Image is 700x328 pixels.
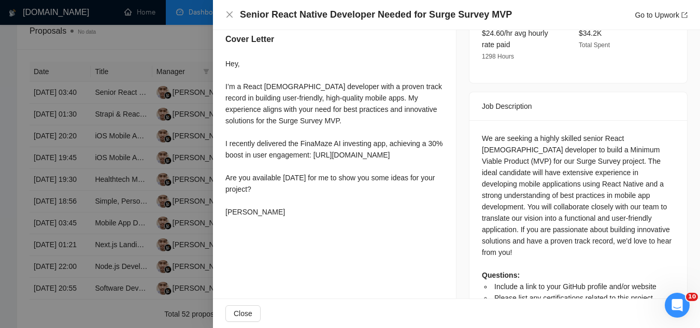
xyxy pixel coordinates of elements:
h4: Senior React Native Developer Needed for Surge Survey MVP [240,8,512,21]
div: We are seeking a highly skilled senior React [DEMOGRAPHIC_DATA] developer to build a Minimum Viab... [482,133,675,304]
span: export [681,12,688,18]
strong: Questions: [482,271,520,279]
span: Close [234,308,252,319]
span: Please list any certifications related to this project [494,294,653,302]
span: 10 [686,293,698,301]
h5: Cover Letter [225,33,274,46]
button: Close [225,10,234,19]
a: Go to Upworkexport [635,11,688,19]
div: Hey, I’m a React [DEMOGRAPHIC_DATA] developer with a proven track record in building user-friendl... [225,58,444,218]
span: Include a link to your GitHub profile and/or website [494,282,656,291]
span: $34.2K [579,29,602,37]
div: Job Description [482,92,675,120]
button: Close [225,305,261,322]
span: close [225,10,234,19]
span: Total Spent [579,41,610,49]
iframe: Intercom live chat [665,293,690,318]
span: 1298 Hours [482,53,514,60]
